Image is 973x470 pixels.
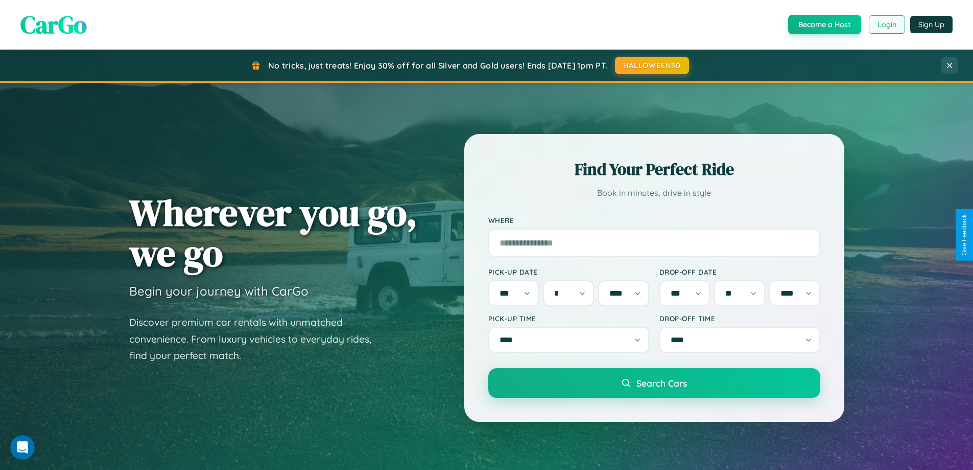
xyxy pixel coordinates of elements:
[129,283,308,299] h3: Begin your journey with CarGo
[488,368,820,398] button: Search Cars
[129,314,385,364] p: Discover premium car rentals with unmatched convenience. From luxury vehicles to everyday rides, ...
[10,435,35,460] iframe: Intercom live chat
[268,60,607,71] span: No tricks, just treats! Enjoy 30% off for all Silver and Gold users! Ends [DATE] 1pm PT.
[488,186,820,200] p: Book in minutes, drive in style
[961,214,968,256] div: Give Feedback
[659,267,820,276] label: Drop-off Date
[488,267,649,276] label: Pick-up Date
[659,314,820,323] label: Drop-off Time
[488,158,820,181] h2: Find Your Perfect Ride
[20,8,87,41] span: CarGo
[615,57,689,74] button: HALLOWEEN30
[488,314,649,323] label: Pick-up Time
[129,192,417,273] h1: Wherever you go, we go
[910,16,953,33] button: Sign Up
[636,377,687,389] span: Search Cars
[488,216,820,225] label: Where
[788,15,861,34] button: Become a Host
[869,15,905,34] button: Login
